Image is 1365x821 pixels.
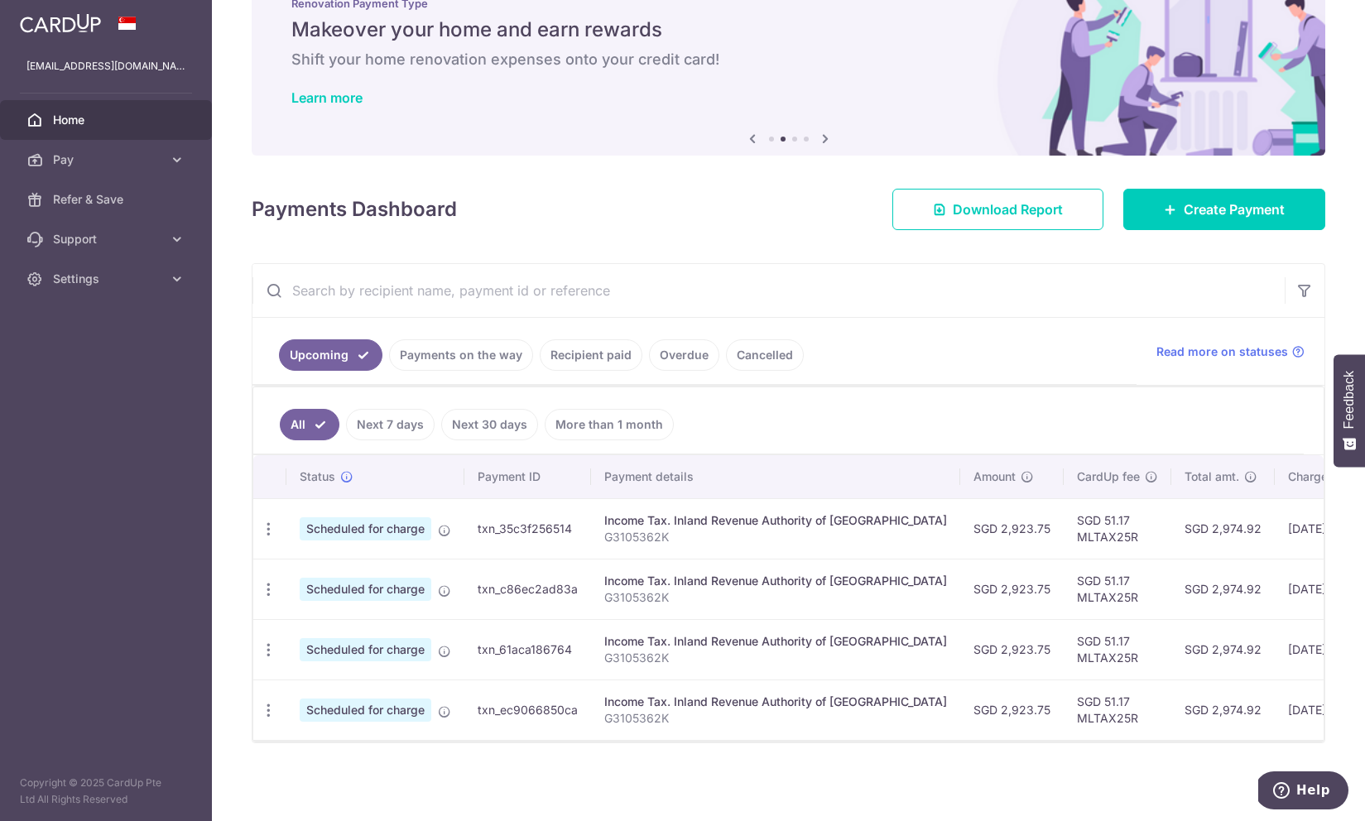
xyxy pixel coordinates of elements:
[464,559,591,619] td: txn_c86ec2ad83a
[300,468,335,485] span: Status
[53,271,162,287] span: Settings
[1171,679,1275,740] td: SGD 2,974.92
[545,409,674,440] a: More than 1 month
[53,151,162,168] span: Pay
[53,231,162,247] span: Support
[291,89,363,106] a: Learn more
[53,112,162,128] span: Home
[960,679,1064,740] td: SGD 2,923.75
[1156,343,1305,360] a: Read more on statuses
[1077,468,1140,485] span: CardUp fee
[291,17,1286,43] h5: Makeover your home and earn rewards
[1258,771,1348,813] iframe: Opens a widget where you can find more information
[20,13,101,33] img: CardUp
[726,339,804,371] a: Cancelled
[604,694,947,710] div: Income Tax. Inland Revenue Authority of [GEOGRAPHIC_DATA]
[300,638,431,661] span: Scheduled for charge
[604,710,947,727] p: G3105362K
[346,409,435,440] a: Next 7 days
[1185,468,1239,485] span: Total amt.
[464,679,591,740] td: txn_ec9066850ca
[464,498,591,559] td: txn_35c3f256514
[1288,468,1356,485] span: Charge date
[252,194,457,224] h4: Payments Dashboard
[960,498,1064,559] td: SGD 2,923.75
[1171,559,1275,619] td: SGD 2,974.92
[604,633,947,650] div: Income Tax. Inland Revenue Authority of [GEOGRAPHIC_DATA]
[604,512,947,529] div: Income Tax. Inland Revenue Authority of [GEOGRAPHIC_DATA]
[960,619,1064,679] td: SGD 2,923.75
[1171,498,1275,559] td: SGD 2,974.92
[953,199,1063,219] span: Download Report
[1064,498,1171,559] td: SGD 51.17 MLTAX25R
[300,699,431,722] span: Scheduled for charge
[1064,679,1171,740] td: SGD 51.17 MLTAX25R
[960,559,1064,619] td: SGD 2,923.75
[604,573,947,589] div: Income Tax. Inland Revenue Authority of [GEOGRAPHIC_DATA]
[1171,619,1275,679] td: SGD 2,974.92
[1064,559,1171,619] td: SGD 51.17 MLTAX25R
[1342,371,1357,429] span: Feedback
[464,455,591,498] th: Payment ID
[591,455,960,498] th: Payment details
[540,339,642,371] a: Recipient paid
[1184,199,1285,219] span: Create Payment
[1156,343,1288,360] span: Read more on statuses
[53,191,162,208] span: Refer & Save
[464,619,591,679] td: txn_61aca186764
[279,339,382,371] a: Upcoming
[252,264,1285,317] input: Search by recipient name, payment id or reference
[973,468,1016,485] span: Amount
[1334,354,1365,467] button: Feedback - Show survey
[604,650,947,666] p: G3105362K
[26,58,185,74] p: [EMAIL_ADDRESS][DOMAIN_NAME]
[1123,189,1325,230] a: Create Payment
[300,517,431,540] span: Scheduled for charge
[291,50,1286,70] h6: Shift your home renovation expenses onto your credit card!
[892,189,1103,230] a: Download Report
[441,409,538,440] a: Next 30 days
[300,578,431,601] span: Scheduled for charge
[1064,619,1171,679] td: SGD 51.17 MLTAX25R
[389,339,533,371] a: Payments on the way
[604,589,947,606] p: G3105362K
[604,529,947,545] p: G3105362K
[649,339,719,371] a: Overdue
[280,409,339,440] a: All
